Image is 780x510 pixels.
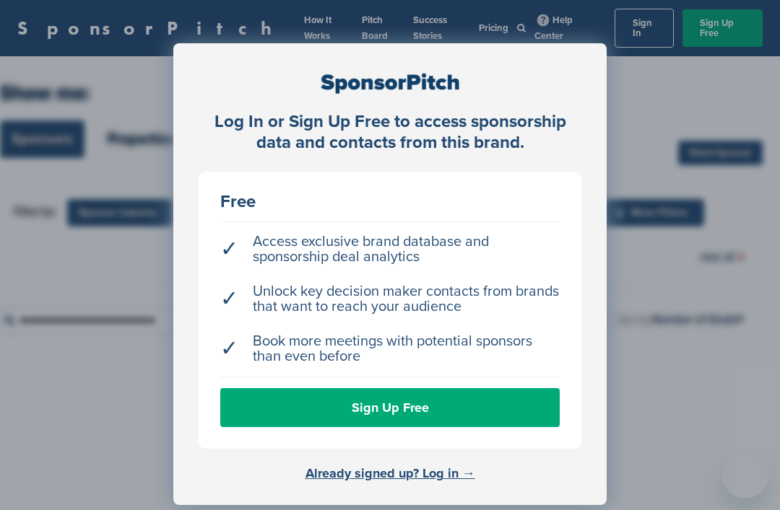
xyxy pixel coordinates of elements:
span: ✓ [220,242,238,257]
div: Log In or Sign Up Free to access sponsorship data and contacts from this brand. [199,112,581,154]
span: ✓ [220,291,238,307]
a: Sign Up Free [220,388,560,427]
div: Free [220,193,560,211]
span: ✓ [220,341,238,356]
li: Book more meetings with potential sponsors than even before [220,327,560,371]
iframe: Button to launch messaging window [722,452,768,498]
a: Already signed up? Log in → [305,465,475,481]
li: Access exclusive brand database and sponsorship deal analytics [220,227,560,272]
li: Unlock key decision maker contacts from brands that want to reach your audience [220,277,560,322]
